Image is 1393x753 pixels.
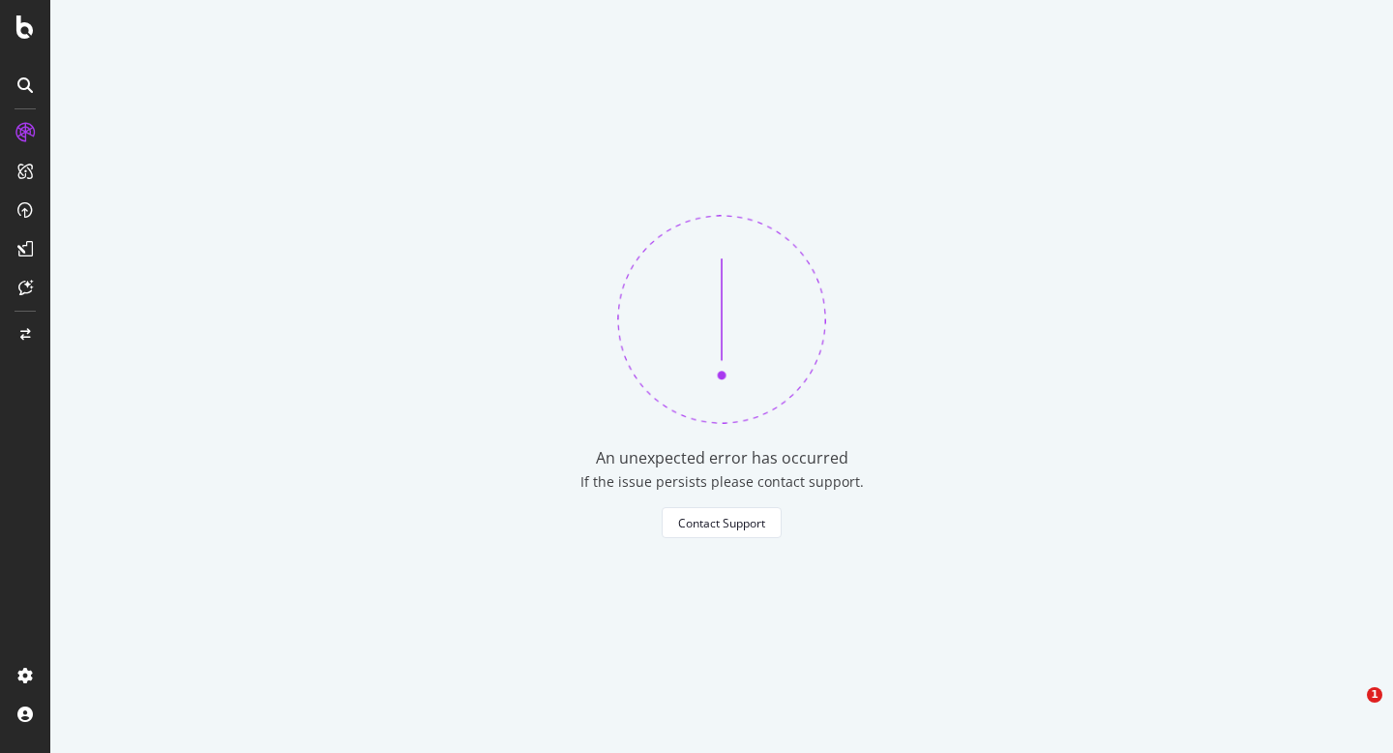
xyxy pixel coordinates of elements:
[678,515,765,531] div: Contact Support
[1367,687,1382,703] span: 1
[617,215,826,424] img: 370bne1z.png
[580,472,864,492] div: If the issue persists please contact support.
[662,507,782,538] button: Contact Support
[1327,687,1374,734] iframe: Intercom live chat
[596,447,848,469] div: An unexpected error has occurred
